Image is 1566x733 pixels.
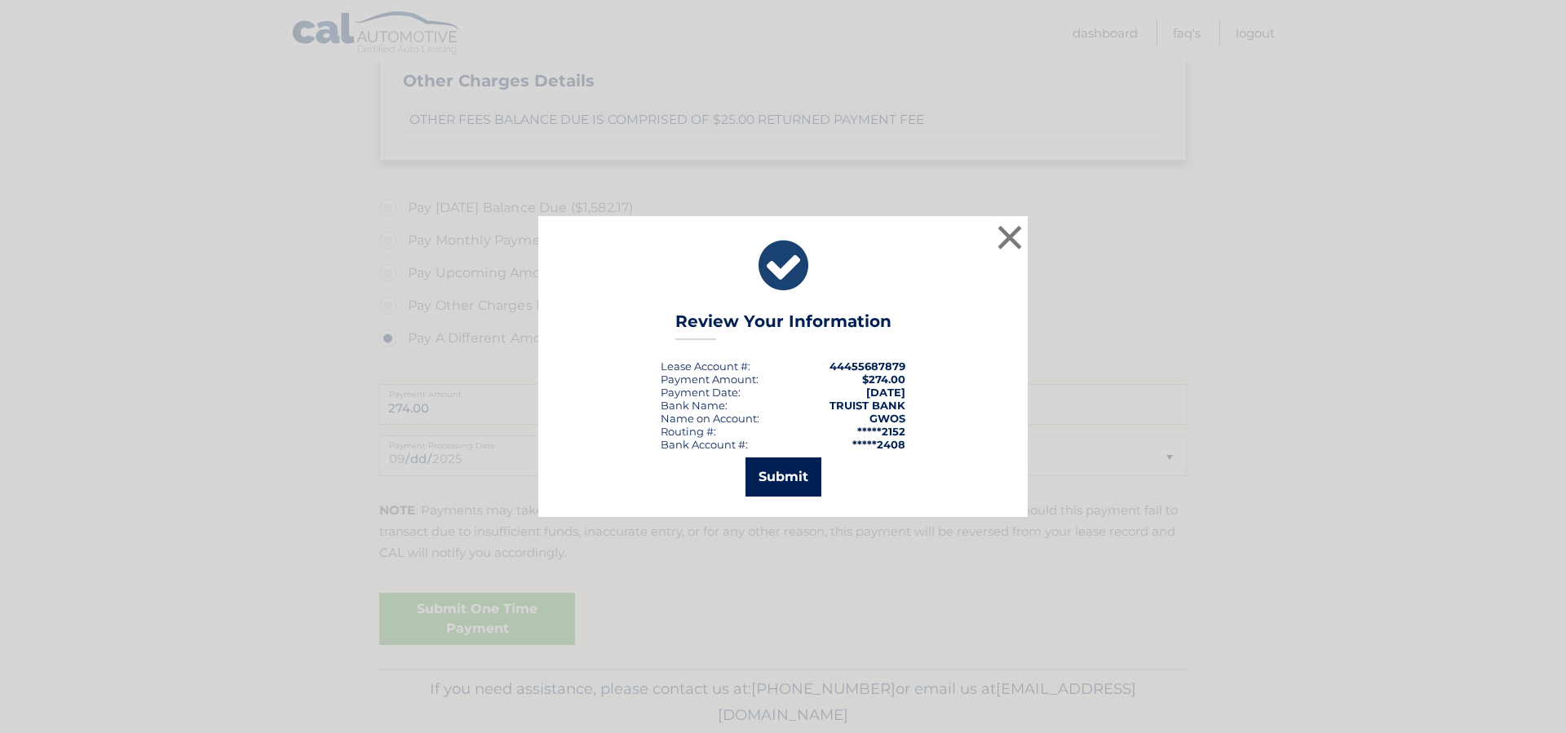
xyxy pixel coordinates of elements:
[661,373,759,386] div: Payment Amount:
[993,221,1026,254] button: ×
[745,457,821,497] button: Submit
[661,386,741,399] div: :
[869,412,905,425] strong: GWOS
[661,425,716,438] div: Routing #:
[862,373,905,386] span: $274.00
[661,438,748,451] div: Bank Account #:
[675,311,891,340] h3: Review Your Information
[866,386,905,399] span: [DATE]
[829,399,905,412] strong: TRUIST BANK
[661,360,750,373] div: Lease Account #:
[661,412,759,425] div: Name on Account:
[829,360,905,373] strong: 44455687879
[661,399,728,412] div: Bank Name:
[661,386,738,399] span: Payment Date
